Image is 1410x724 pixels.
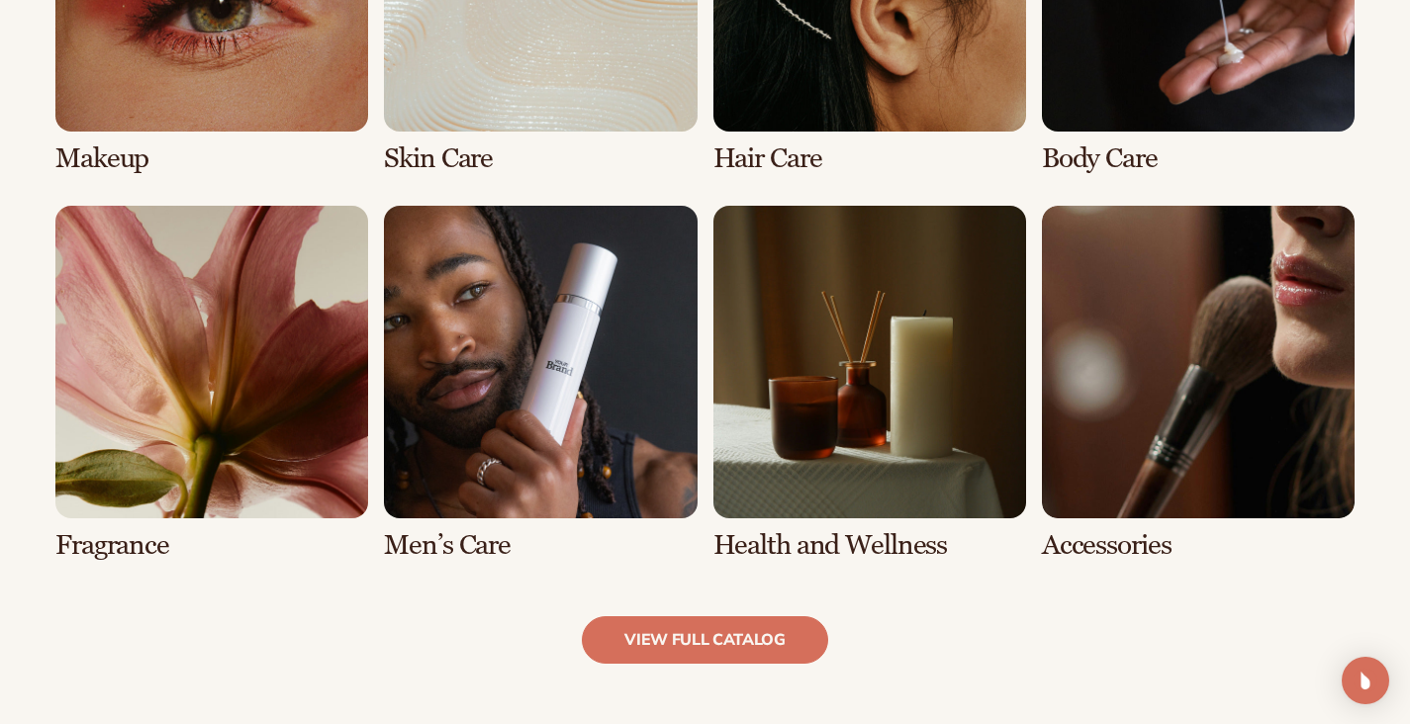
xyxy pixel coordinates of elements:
a: view full catalog [582,616,828,664]
h3: Hair Care [713,143,1026,174]
h3: Body Care [1042,143,1355,174]
div: Open Intercom Messenger [1342,657,1389,704]
h3: Skin Care [384,143,697,174]
div: 8 / 8 [1042,206,1355,561]
div: 6 / 8 [384,206,697,561]
div: 5 / 8 [55,206,368,561]
h3: Makeup [55,143,368,174]
div: 7 / 8 [713,206,1026,561]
